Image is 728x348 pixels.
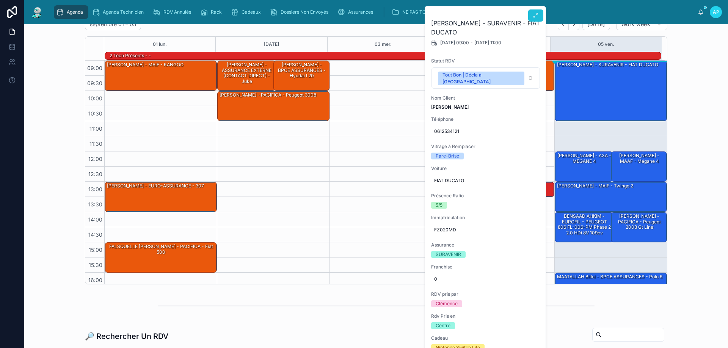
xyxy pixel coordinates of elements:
[431,104,469,110] strong: [PERSON_NAME]
[434,178,537,184] span: FIAT DUCATO
[163,9,191,15] span: RDV Annulés
[281,9,328,15] span: Dossiers Non Envoyés
[211,9,222,15] span: Rack
[431,67,540,89] button: Select Button
[431,335,540,341] span: Cadeau
[569,19,579,30] button: Next
[109,52,152,59] div: 2 Tech présents - -
[431,95,540,101] span: Nom Client
[434,227,537,233] span: FZ020MD
[219,92,317,98] div: [PERSON_NAME] - PACIFICA - Peugeot 3008
[598,37,614,52] button: 05 ven.
[106,243,216,256] div: FALSQUELLE [PERSON_NAME] - PACIFICA - Fiat 500
[612,152,666,165] div: [PERSON_NAME] - MAAF - Mégane 4
[555,182,667,212] div: [PERSON_NAME] - MAIF - Twingo 2
[612,213,666,231] div: [PERSON_NAME] - PACIFICA - Peugeot 2008 gt line
[86,156,104,162] span: 12:00
[621,21,650,28] span: Work week
[556,61,659,68] div: [PERSON_NAME] - SURAVENIR - FIAT DUCATO
[558,19,569,30] button: Back
[431,215,540,221] span: Immatriculation
[431,144,540,150] span: Vitrage à Remplacer
[436,153,459,159] div: Pare-Brise
[219,61,275,85] div: [PERSON_NAME] - ASSURANCE EXTERNE (CONTACT DIRECT) - juke
[106,61,184,68] div: [PERSON_NAME] - MAIF - KANGOO
[87,247,104,253] span: 15:00
[86,95,104,101] span: 10:00
[436,300,458,307] div: Clémence
[218,91,329,121] div: [PERSON_NAME] - PACIFICA - Peugeot 3008
[88,140,104,147] span: 11:30
[198,5,227,19] a: Rack
[431,264,540,270] span: Franchise
[105,61,217,91] div: [PERSON_NAME] - MAIF - KANGOO
[151,5,196,19] a: RDV Annulés
[431,313,540,319] span: Rdv Pris en
[268,5,334,19] a: Dossiers Non Envoyés
[86,171,104,177] span: 12:30
[86,186,104,192] span: 13:00
[275,61,329,79] div: [PERSON_NAME] - BPCE ASSURANCES - hyudai i 20
[85,65,104,71] span: 09:00
[611,152,667,181] div: [PERSON_NAME] - MAAF - Mégane 4
[86,231,104,238] span: 14:30
[105,182,217,212] div: [PERSON_NAME] - EURO-ASSURANCE - 307
[556,183,634,189] div: [PERSON_NAME] - MAIF - Twingo 2
[556,213,612,236] div: BENSAAD AHKIM - EUROFIL - PEUGEOT 806 FL-006-PM phase 2 2.0 HDi 8V 109cv
[431,193,540,199] span: Présence Ratio
[474,40,501,46] span: [DATE] 11:00
[109,52,152,59] div: 2 Tech présents - -
[264,37,279,52] button: [DATE]
[555,212,613,242] div: BENSAAD AHKIM - EUROFIL - PEUGEOT 806 FL-006-PM phase 2 2.0 HDi 8V 109cv
[103,9,144,15] span: Agenda Technicien
[389,5,457,19] a: NE PAS TOUCHER
[582,18,610,30] button: [DATE]
[85,331,168,342] h1: 🔎 Rechercher Un RDV
[431,242,540,248] span: Assurance
[436,251,461,258] div: SURAVENIR
[218,61,275,91] div: [PERSON_NAME] - ASSURANCE EXTERNE (CONTACT DIRECT) - juke
[431,19,540,37] h2: [PERSON_NAME] - SURAVENIR - FIAT DUCATO
[375,37,392,52] button: 03 mer.
[67,9,83,15] span: Agenda
[436,202,442,209] div: 5/5
[274,61,329,91] div: [PERSON_NAME] - BPCE ASSURANCES - hyudai i 20
[440,40,469,46] span: [DATE] 09:00
[555,152,613,181] div: [PERSON_NAME] - AXA - MEGANE 4
[153,37,167,52] div: 01 lun.
[90,5,149,19] a: Agenda Technicien
[87,262,104,268] span: 15:30
[555,273,667,303] div: MAATALLAH Billel - BPCE ASSURANCES - Polo 6
[402,9,442,15] span: NE PAS TOUCHER
[436,322,450,329] div: Centre
[555,61,667,121] div: [PERSON_NAME] - SURAVENIR - FIAT DUCATO
[611,212,667,242] div: [PERSON_NAME] - PACIFICA - Peugeot 2008 gt line
[431,165,540,172] span: Voiture
[106,183,205,189] div: [PERSON_NAME] - EURO-ASSURANCE - 307
[88,125,104,132] span: 11:00
[30,6,44,18] img: App logo
[348,9,373,15] span: Assurances
[335,5,378,19] a: Assurances
[471,40,473,46] span: -
[86,110,104,117] span: 10:30
[434,128,537,134] span: 0612534121
[86,277,104,283] span: 16:00
[431,58,540,64] span: Statut RDV
[86,201,104,208] span: 13:30
[90,20,136,28] h2: septembre 01 – 05
[85,80,104,86] span: 09:30
[50,4,698,20] div: scrollable content
[105,243,217,272] div: FALSQUELLE [PERSON_NAME] - PACIFICA - Fiat 500
[442,72,520,85] div: Tout Bon | Décla à [GEOGRAPHIC_DATA]
[229,5,266,19] a: Cadeaux
[54,5,88,19] a: Agenda
[431,116,540,122] span: Téléphone
[556,273,663,280] div: MAATALLAH Billel - BPCE ASSURANCES - Polo 6
[86,216,104,223] span: 14:00
[587,21,605,28] span: [DATE]
[713,9,719,15] span: AP
[556,152,612,165] div: [PERSON_NAME] - AXA - MEGANE 4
